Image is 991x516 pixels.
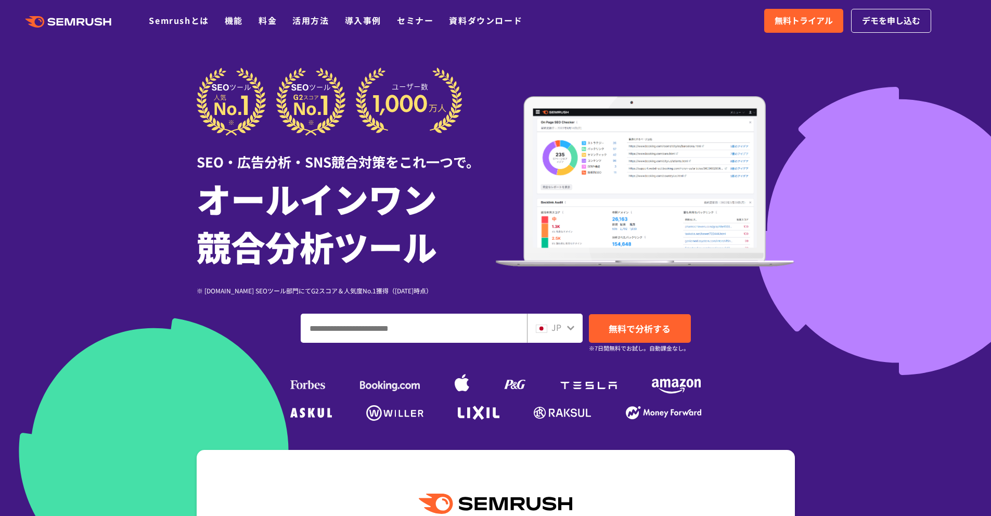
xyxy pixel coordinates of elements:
a: 無料トライアル [764,9,843,33]
a: 資料ダウンロード [449,14,522,27]
div: SEO・広告分析・SNS競合対策をこれ一つで。 [197,136,496,172]
span: 無料で分析する [609,322,671,335]
h1: オールインワン 競合分析ツール [197,174,496,270]
input: ドメイン、キーワードまたはURLを入力してください [301,314,526,342]
span: デモを申し込む [862,14,920,28]
div: ※ [DOMAIN_NAME] SEOツール部門にてG2スコア＆人気度No.1獲得（[DATE]時点） [197,286,496,295]
span: 無料トライアル [775,14,833,28]
a: 機能 [225,14,243,27]
a: 導入事例 [345,14,381,27]
a: Semrushとは [149,14,209,27]
span: JP [551,321,561,333]
a: 活用方法 [292,14,329,27]
a: 料金 [259,14,277,27]
a: セミナー [397,14,433,27]
img: Semrush [419,494,572,514]
small: ※7日間無料でお試し。自動課金なし。 [589,343,689,353]
a: デモを申し込む [851,9,931,33]
a: 無料で分析する [589,314,691,343]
